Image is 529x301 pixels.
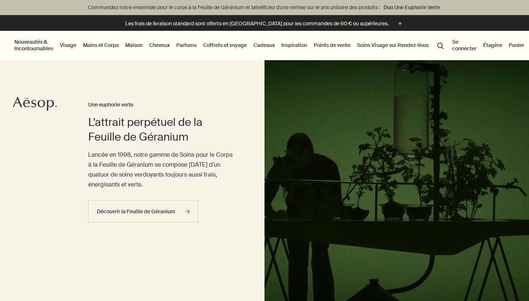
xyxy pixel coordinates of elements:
button: Les frais de livraison standard sont offerts en [GEOGRAPHIC_DATA] pour les commandes de 60 € ou s... [125,19,404,28]
nav: supplementary [451,31,526,60]
svg: Aesop [13,97,57,111]
a: Étagère [482,40,504,50]
a: Maison [124,40,144,50]
h2: L’attrait perpétuel de la Feuille de Géranium [88,115,235,144]
button: Lancer une recherche [434,38,447,52]
p: Lancée en 1998, notre gamme de Soins pour le Corps à la Feuille de Géranium se compose [DATE] d'u... [88,150,235,190]
a: Mains et Corps [82,40,120,50]
p: Commandez notre ensemble pour le corps à la Feuille de Géranium et bénéficiez d'une remise sur le... [7,4,522,11]
p: Les frais de livraison standard sont offerts en [GEOGRAPHIC_DATA] pour les commandes de 60 € ou s... [125,20,389,28]
a: Coffrets et voyage [202,40,248,50]
a: Soins Visage sur Rendez-Vous [356,40,430,50]
button: Se connecter [451,37,478,53]
a: Parfums [175,40,198,50]
nav: primary [13,31,447,60]
a: Duo Une Euphorie Verte [382,3,442,11]
a: Cadeaux [252,40,276,50]
h3: Une euphorie verte [88,101,235,109]
button: Nouveautés & Incontournables [13,37,55,53]
button: Panier [507,40,526,50]
button: Points de vente [312,40,352,50]
a: Inspiration [280,40,309,50]
a: Visage [58,40,78,50]
a: Cheveux [148,40,171,50]
a: Découvrir la Feuille de Géranium [88,200,198,222]
a: Aesop [13,97,57,113]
